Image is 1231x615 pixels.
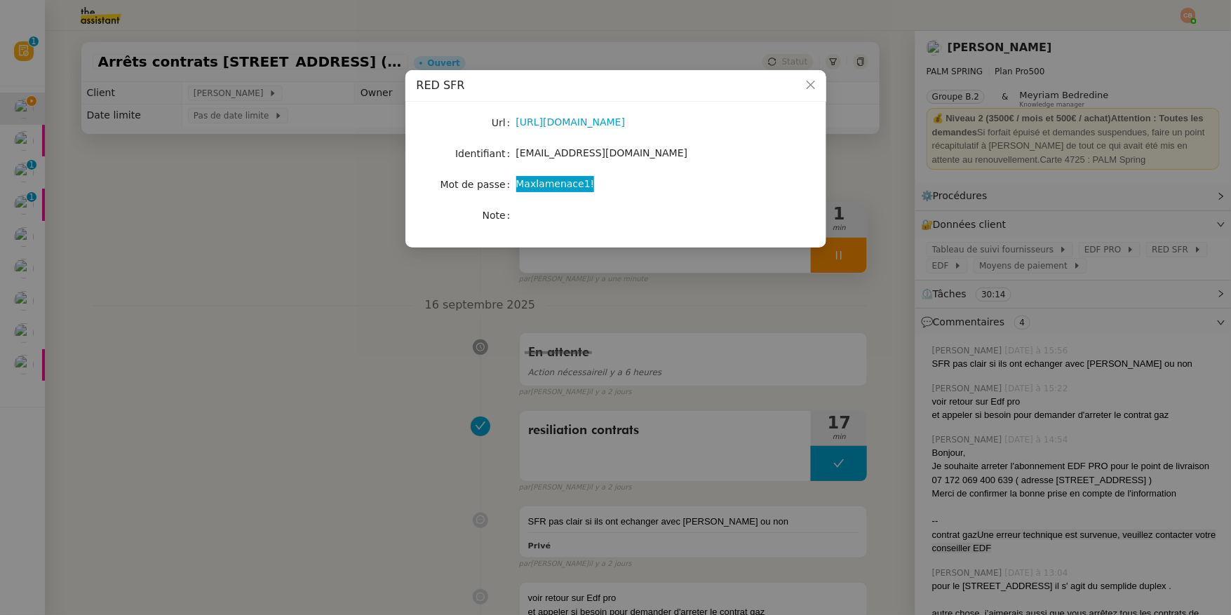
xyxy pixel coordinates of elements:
[455,144,516,163] label: Identifiant
[516,178,595,189] span: Maxlamenace1!
[516,147,688,158] span: [EMAIL_ADDRESS][DOMAIN_NAME]
[417,79,465,92] span: RED SFR
[492,113,516,133] label: Url
[440,175,516,194] label: Mot de passe
[516,116,626,128] a: [URL][DOMAIN_NAME]
[483,205,516,225] label: Note
[795,70,826,101] button: Close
